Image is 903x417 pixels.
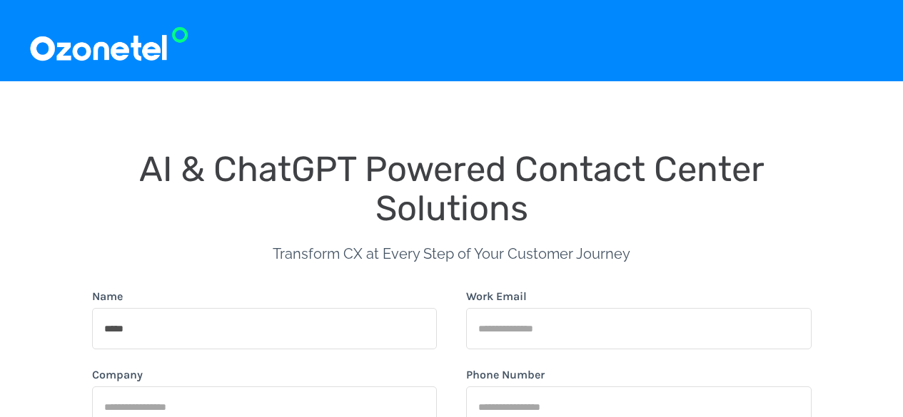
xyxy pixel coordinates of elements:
[139,148,773,229] span: AI & ChatGPT Powered Contact Center Solutions
[466,366,545,383] label: Phone Number
[92,366,143,383] label: Company
[273,245,630,262] span: Transform CX at Every Step of Your Customer Journey
[92,288,123,305] label: Name
[466,288,527,305] label: Work Email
